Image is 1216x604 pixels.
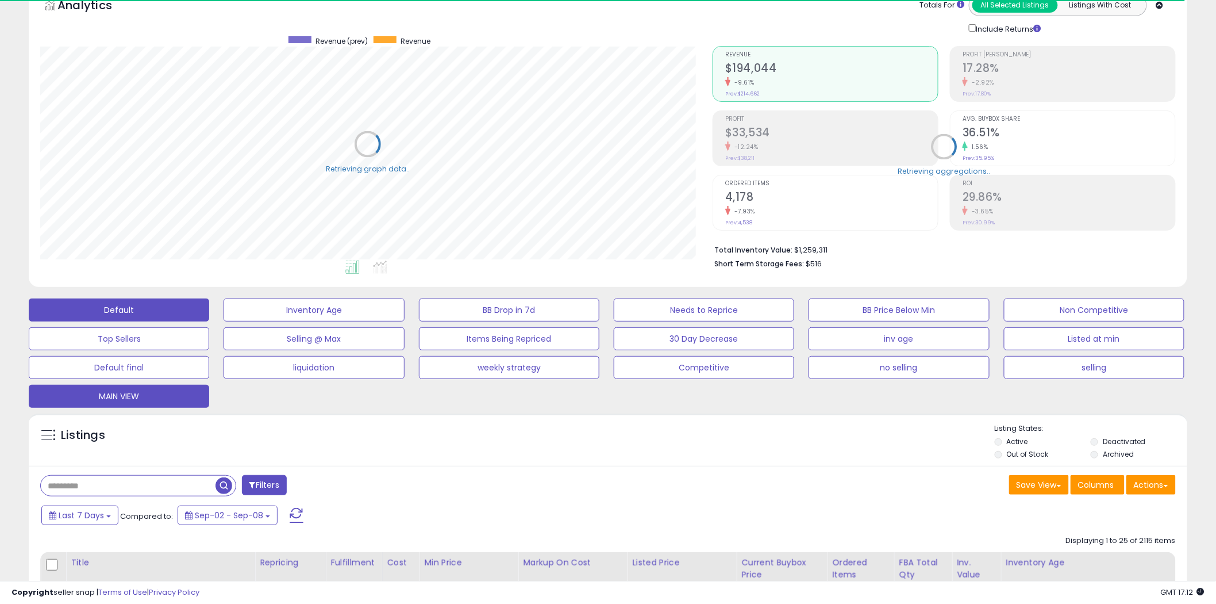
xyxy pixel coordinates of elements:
button: Default [29,299,209,322]
div: Retrieving graph data.. [326,164,410,174]
div: Cost [387,557,415,569]
div: Repricing [260,557,321,569]
button: Needs to Reprice [614,299,794,322]
div: Title [71,557,250,569]
div: Ordered Items [832,557,890,581]
a: Terms of Use [98,587,147,598]
div: Min Price [424,557,513,569]
div: Markup on Cost [523,557,622,569]
button: Last 7 Days [41,506,118,525]
div: seller snap | | [11,587,199,598]
div: Include Returns [960,22,1055,35]
button: Listed at min [1004,327,1184,350]
button: BB Drop in 7d [419,299,599,322]
button: 30 Day Decrease [614,327,794,350]
div: Current Buybox Price [741,557,822,581]
label: Archived [1103,449,1134,459]
button: inv age [809,327,989,350]
button: no selling [809,356,989,379]
th: The percentage added to the cost of goods (COGS) that forms the calculator for Min & Max prices. [518,552,628,586]
button: Selling @ Max [224,327,404,350]
button: liquidation [224,356,404,379]
span: Columns [1078,479,1114,491]
button: Inventory Age [224,299,404,322]
button: Items Being Repriced [419,327,599,350]
button: Save View [1009,475,1069,495]
button: Actions [1126,475,1176,495]
button: Default final [29,356,209,379]
button: Sep-02 - Sep-08 [178,506,278,525]
button: Filters [242,475,287,495]
div: Inv. value [957,557,996,581]
a: Privacy Policy [149,587,199,598]
span: Compared to: [120,511,173,522]
button: Top Sellers [29,327,209,350]
p: Listing States: [995,423,1187,434]
span: 2025-09-16 17:12 GMT [1161,587,1205,598]
label: Active [1007,437,1028,446]
h5: Listings [61,427,105,444]
button: Columns [1071,475,1125,495]
button: Non Competitive [1004,299,1184,322]
div: Retrieving aggregations.. [898,166,991,177]
div: Fulfillment [330,557,377,569]
button: weekly strategy [419,356,599,379]
label: Deactivated [1103,437,1146,446]
span: Last 7 Days [59,510,104,521]
button: selling [1004,356,1184,379]
div: Displaying 1 to 25 of 2115 items [1066,536,1176,546]
label: Out of Stock [1007,449,1049,459]
strong: Copyright [11,587,53,598]
div: Listed Price [632,557,732,569]
span: Sep-02 - Sep-08 [195,510,263,521]
button: Competitive [614,356,794,379]
button: MAIN VIEW [29,385,209,408]
div: Inventory Age [1006,557,1171,569]
div: FBA Total Qty [899,557,947,581]
button: BB Price Below Min [809,299,989,322]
